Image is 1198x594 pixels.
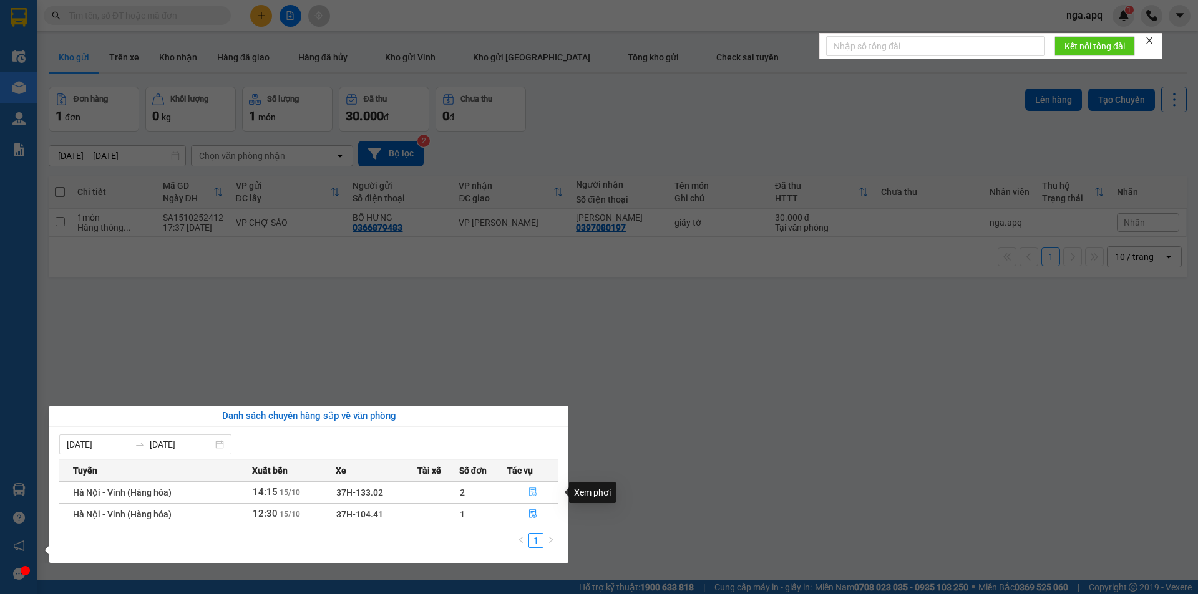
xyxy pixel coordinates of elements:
[1064,39,1125,53] span: Kết nối tổng đài
[528,533,543,548] li: 1
[459,464,487,477] span: Số đơn
[543,533,558,548] button: right
[253,486,278,497] span: 14:15
[1145,36,1154,45] span: close
[336,487,383,497] span: 37H-133.02
[528,487,537,497] span: file-done
[547,536,555,544] span: right
[73,509,172,519] span: Hà Nội - Vinh (Hàng hóa)
[135,439,145,449] span: to
[73,487,172,497] span: Hà Nội - Vinh (Hàng hóa)
[59,409,558,424] div: Danh sách chuyến hàng sắp về văn phòng
[528,509,537,519] span: file-done
[1054,36,1135,56] button: Kết nối tổng đài
[253,508,278,519] span: 12:30
[67,438,130,451] input: Từ ngày
[280,510,300,519] span: 15/10
[826,36,1045,56] input: Nhập số tổng đài
[73,464,97,477] span: Tuyến
[336,509,383,519] span: 37H-104.41
[569,482,616,503] div: Xem phơi
[514,533,528,548] li: Previous Page
[517,536,525,544] span: left
[150,438,213,451] input: Đến ngày
[508,482,558,502] button: file-done
[417,464,441,477] span: Tài xế
[543,533,558,548] li: Next Page
[280,488,300,497] span: 15/10
[460,509,465,519] span: 1
[529,534,543,547] a: 1
[135,439,145,449] span: swap-right
[508,504,558,524] button: file-done
[460,487,465,497] span: 2
[336,464,346,477] span: Xe
[252,464,288,477] span: Xuất bến
[507,464,533,477] span: Tác vụ
[514,533,528,548] button: left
